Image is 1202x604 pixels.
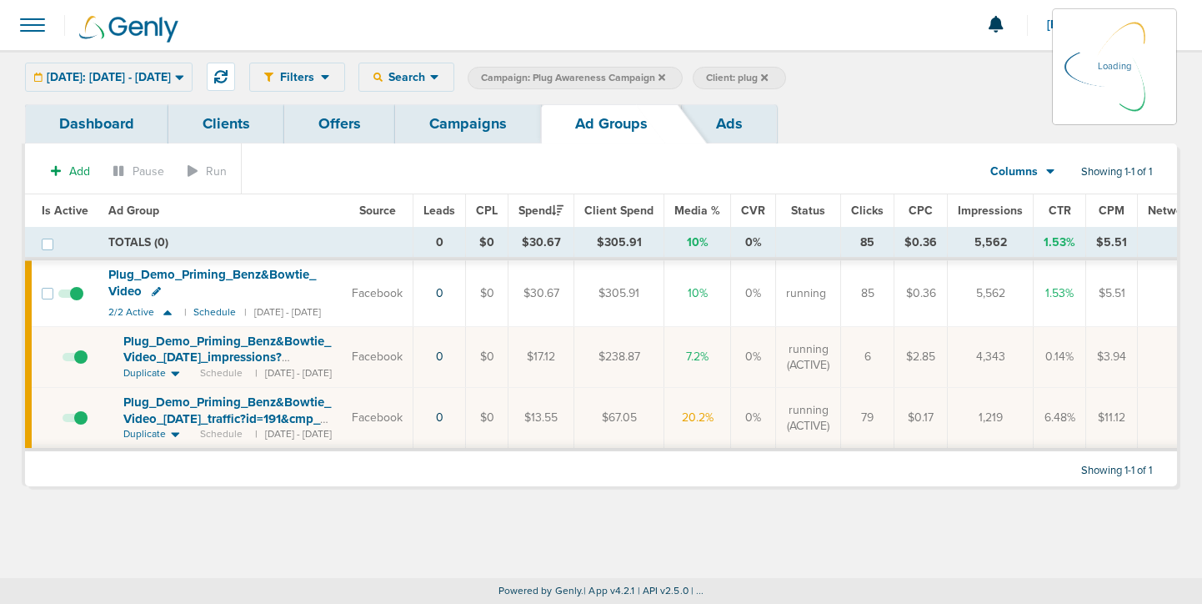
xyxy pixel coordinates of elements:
[574,388,664,450] td: $67.05
[841,327,894,388] td: 6
[1034,259,1086,326] td: 1.53%
[436,410,443,425] a: 0
[1081,464,1152,478] span: Showing 1-1 of 1
[342,259,413,326] td: Facebook
[1034,327,1086,388] td: 0.14%
[123,427,166,441] span: Duplicate
[909,204,933,218] span: CPC
[1086,259,1138,326] td: $5.51
[108,204,159,218] span: Ad Group
[664,259,731,326] td: 10%
[638,585,689,596] span: | API v2.5.0
[359,204,396,218] span: Source
[1086,228,1138,259] td: $5.51
[413,228,466,259] td: 0
[466,259,508,326] td: $0
[123,334,331,381] span: Plug_ Demo_ Priming_ Benz&Bowtie_ Video_ [DATE]_ impressions?id=191&cmp_ id=9658093
[786,285,826,302] span: running
[731,327,776,388] td: 0%
[894,388,948,450] td: $0.17
[948,327,1034,388] td: 4,343
[1086,388,1138,450] td: $11.12
[69,164,90,179] span: Add
[741,204,765,218] span: CVR
[664,327,731,388] td: 7.2%
[682,104,777,143] a: Ads
[574,228,664,259] td: $305.91
[583,585,634,596] span: | App v4.2.1
[664,388,731,450] td: 20.2%
[508,228,574,259] td: $30.67
[518,204,563,218] span: Spend
[776,327,841,388] td: running (ACTIVE)
[1034,388,1086,450] td: 6.48%
[1049,204,1071,218] span: CTR
[776,388,841,450] td: running (ACTIVE)
[481,71,665,85] span: Campaign: Plug Awareness Campaign
[841,259,894,326] td: 85
[1086,327,1138,388] td: $3.94
[706,71,768,85] span: Client: plug
[691,585,704,596] span: | ...
[1099,204,1124,218] span: CPM
[436,350,443,364] a: 0
[466,228,508,259] td: $0
[244,306,321,319] small: | [DATE] - [DATE]
[395,104,541,143] a: Campaigns
[98,228,413,259] td: TOTALS (0)
[108,306,154,319] span: 2/2 Active
[541,104,682,143] a: Ad Groups
[255,366,332,380] small: | [DATE] - [DATE]
[193,306,236,319] small: Schedule
[1034,228,1086,259] td: 1.53%
[948,388,1034,450] td: 1,219
[342,327,413,388] td: Facebook
[1098,57,1131,77] p: Loading
[25,104,168,143] a: Dashboard
[108,267,316,299] span: Plug_ Demo_ Priming_ Benz&Bowtie_ Video
[894,228,948,259] td: $0.36
[731,228,776,259] td: 0%
[894,327,948,388] td: $2.85
[948,228,1034,259] td: 5,562
[476,204,498,218] span: CPL
[508,388,574,450] td: $13.55
[574,327,664,388] td: $238.87
[508,259,574,326] td: $30.67
[168,104,284,143] a: Clients
[674,204,720,218] span: Media %
[423,204,455,218] span: Leads
[79,16,178,43] img: Genly
[123,366,166,380] span: Duplicate
[851,204,884,218] span: Clicks
[184,306,185,319] small: |
[42,159,99,184] button: Add
[841,228,894,259] td: 85
[948,259,1034,326] td: 5,562
[894,259,948,326] td: $0.36
[508,327,574,388] td: $17.12
[731,388,776,450] td: 0%
[1047,19,1151,31] span: [PERSON_NAME]
[574,259,664,326] td: $305.91
[1081,165,1152,179] span: Showing 1-1 of 1
[791,204,825,218] span: Status
[255,427,332,441] small: | [DATE] - [DATE]
[284,104,395,143] a: Offers
[466,388,508,450] td: $0
[123,395,331,442] span: Plug_ Demo_ Priming_ Benz&Bowtie_ Video_ [DATE]_ traffic?id=191&cmp_ id=9658093
[466,327,508,388] td: $0
[664,228,731,259] td: 10%
[841,388,894,450] td: 79
[42,204,88,218] span: Is Active
[958,204,1023,218] span: Impressions
[731,259,776,326] td: 0%
[436,286,443,300] a: 0
[584,204,654,218] span: Client Spend
[342,388,413,450] td: Facebook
